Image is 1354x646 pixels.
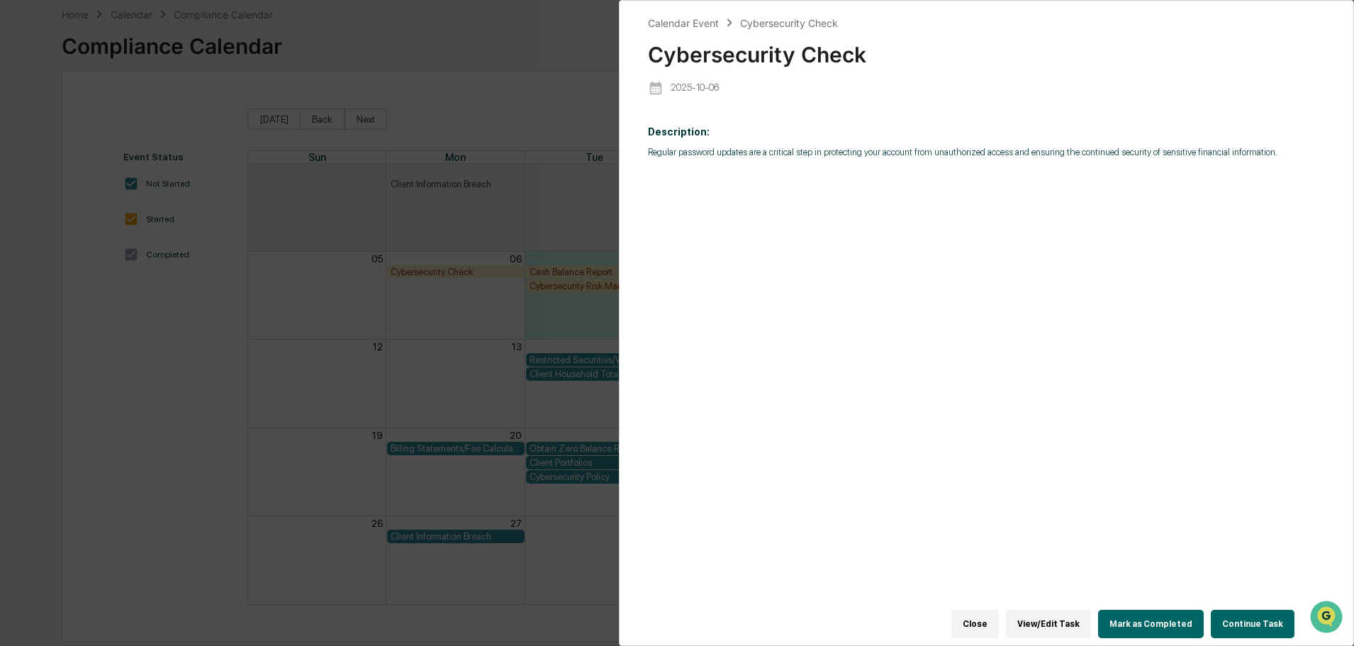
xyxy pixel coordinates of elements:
p: How can we help? [14,30,258,52]
div: Past conversations [14,157,95,169]
div: 🗄️ [103,291,114,303]
div: 🔎 [14,318,26,330]
button: View/Edit Task [1006,610,1091,638]
div: We're available if you need us! [64,123,195,134]
img: 8933085812038_c878075ebb4cc5468115_72.jpg [30,108,55,134]
div: Cybersecurity Check [648,30,1325,67]
button: Start new chat [241,113,258,130]
a: Powered byPylon [100,351,172,362]
iframe: Open customer support [1309,599,1347,637]
span: [PERSON_NAME] [44,231,115,243]
button: See all [220,155,258,172]
span: [DATE] [125,193,155,204]
b: Description: [648,126,710,138]
div: 🖐️ [14,291,26,303]
p: Regular password updates are a critical step in protecting your account from unauthorized access ... [648,147,1325,157]
p: 2025-10-06 [671,82,719,93]
span: Attestations [117,290,176,304]
span: Preclearance [28,290,91,304]
img: Tammy Steffen [14,179,37,202]
div: Calendar Event [648,17,719,29]
button: Close [951,610,999,638]
img: 1746055101610-c473b297-6a78-478c-a979-82029cc54cd1 [14,108,40,134]
span: • [118,193,123,204]
a: 🔎Data Lookup [9,311,95,337]
div: Cybersecurity Check [740,17,838,29]
span: Data Lookup [28,317,89,331]
span: [PERSON_NAME] [44,193,115,204]
span: • [118,231,123,243]
div: Start new chat [64,108,233,123]
span: [DATE] [125,231,155,243]
button: Continue Task [1211,610,1294,638]
button: Mark as Completed [1098,610,1204,638]
a: 🖐️Preclearance [9,284,97,310]
img: Tammy Steffen [14,218,37,240]
a: 🗄️Attestations [97,284,181,310]
span: Pylon [141,352,172,362]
